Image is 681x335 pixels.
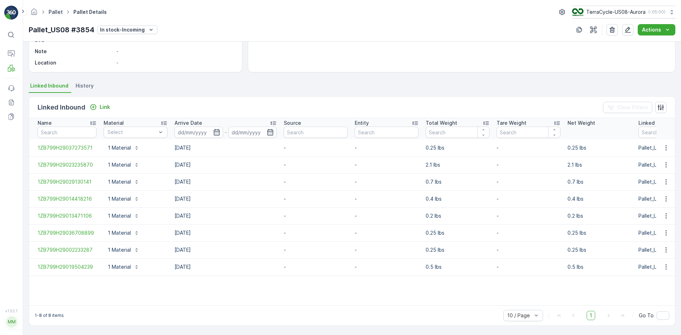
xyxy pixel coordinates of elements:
p: Note [35,48,113,55]
p: - [497,263,560,270]
p: 0.25 lbs [567,229,631,236]
span: Tare Weight : [6,151,40,157]
button: Clear Filters [603,102,652,113]
img: logo [4,6,18,20]
p: - [355,144,419,151]
input: Search [355,127,419,138]
span: Asset Type : [6,163,38,169]
span: Linked Inbound [30,82,68,89]
p: - [355,212,419,219]
a: 1ZB799H29037273571 [38,144,96,151]
a: 1ZB799H29014418216 [38,195,96,202]
p: Link [100,104,110,111]
p: - [497,212,560,219]
span: 70 [40,151,46,157]
button: 1 Material [104,176,144,188]
p: 2.1 lbs [426,161,489,168]
p: 1 Material [108,178,131,185]
p: 2.1 lbs [567,161,631,168]
p: - [116,59,234,66]
span: History [76,82,94,89]
button: MM [4,314,18,329]
p: Linked Inbound [38,102,85,112]
p: Total Weight [426,119,457,127]
p: 1 Material [108,229,131,236]
a: 1ZB799H29023235870 [38,161,96,168]
span: Total Weight : [6,128,41,134]
td: [DATE] [171,224,280,241]
p: - [284,263,348,270]
p: 0.4 lbs [426,195,489,202]
p: 0.5 lbs [426,263,489,270]
p: Entity [355,119,369,127]
p: Net Weight [567,119,595,127]
p: - [355,161,419,168]
p: 1 Material [108,246,131,253]
span: 195 [41,128,50,134]
p: - [355,246,419,253]
span: Net Weight : [6,140,37,146]
span: [PERSON_NAME] [38,163,78,169]
span: 1ZB799H29002233287 [38,246,96,253]
p: Pallet_US08 #3854 [29,24,94,35]
p: 1 Material [108,263,131,270]
img: image_ci7OI47.png [572,8,583,16]
p: - [284,229,348,236]
td: [DATE] [171,258,280,275]
p: TerraCycle-US08-Aurora [586,9,646,16]
p: 0.25 lbs [426,144,489,151]
button: TerraCycle-US08-Aurora(-05:00) [572,6,675,18]
div: MM [6,316,17,328]
p: 0.25 lbs [567,144,631,151]
td: [DATE] [171,207,280,224]
td: [DATE] [171,173,280,190]
p: - [284,161,348,168]
p: - [355,263,419,270]
p: Name [38,119,52,127]
p: 1 Material [108,161,131,168]
p: - [355,178,419,185]
p: 0.25 lbs [567,246,631,253]
input: Search [426,127,489,138]
p: 0.7 lbs [567,178,631,185]
button: Link [87,103,113,111]
a: 1ZB799H29019504239 [38,263,96,270]
button: 1 Material [104,244,144,256]
p: - [225,128,227,136]
input: Search [38,127,96,138]
p: - [355,229,419,236]
p: 0.4 lbs [567,195,631,202]
span: 1 [587,311,595,320]
p: - [284,246,348,253]
p: 1 Material [108,212,131,219]
p: - [497,195,560,202]
span: 125 [37,140,45,146]
span: 1ZB799H29029130141 [38,178,96,185]
span: Pallet Details [72,9,108,16]
p: 0.2 lbs [426,212,489,219]
p: 0.5 lbs [567,263,631,270]
p: Actions [642,26,661,33]
p: 0.2 lbs [567,212,631,219]
p: ( -05:00 ) [648,9,665,15]
td: [DATE] [171,241,280,258]
button: 1 Material [104,261,144,273]
button: 1 Material [104,142,144,153]
input: dd/mm/yyyy [175,127,223,138]
p: Clear Filters [617,104,648,111]
p: 0.25 lbs [426,229,489,236]
button: 1 Material [104,227,144,239]
p: - [497,229,560,236]
p: 0.25 lbs [426,246,489,253]
p: - [284,195,348,202]
p: In stock-Incoming [100,26,145,33]
p: - [355,195,419,202]
button: Actions [638,24,675,35]
input: Search [497,127,560,138]
td: [DATE] [171,190,280,207]
td: [DATE] [171,156,280,173]
a: 1ZB799H29013471106 [38,212,96,219]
